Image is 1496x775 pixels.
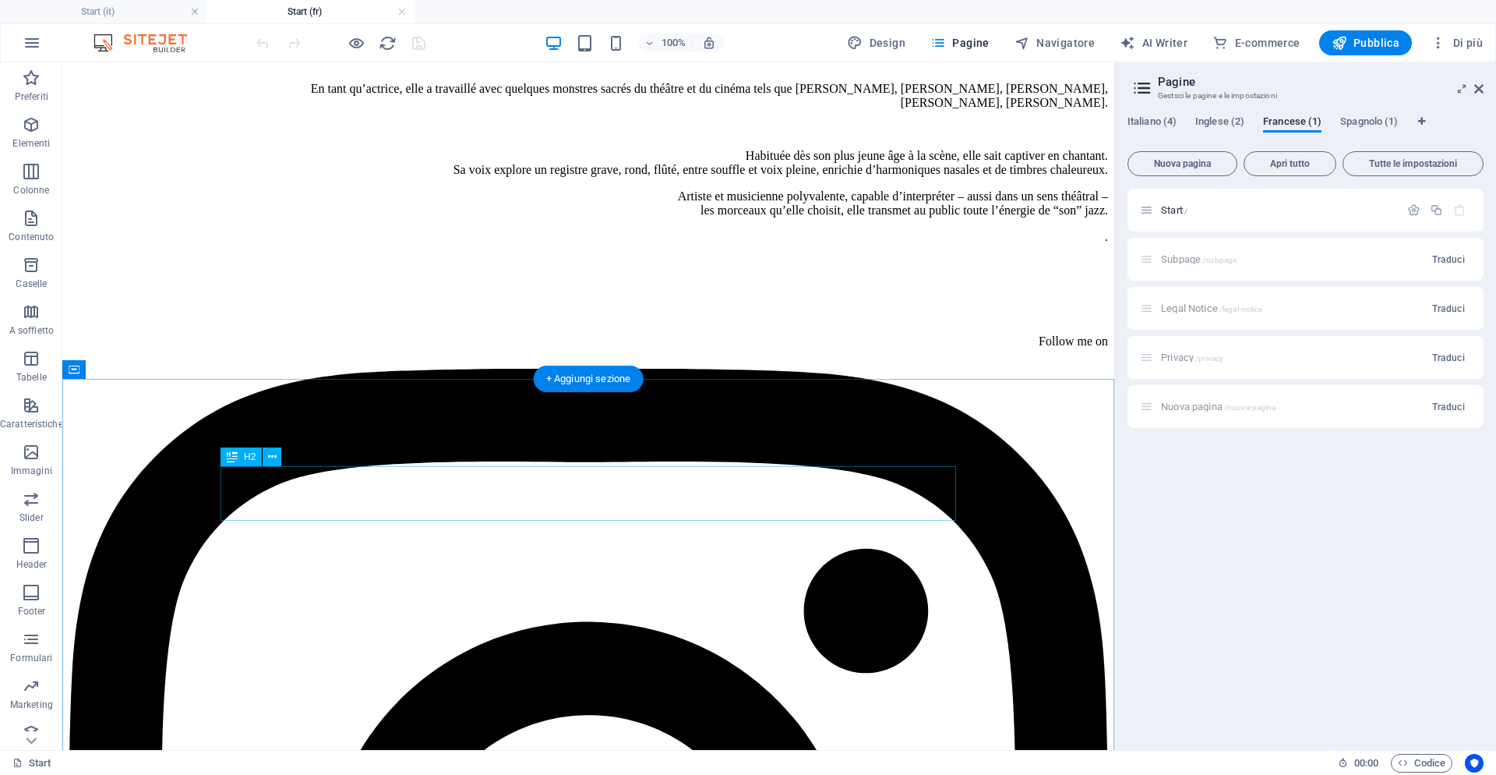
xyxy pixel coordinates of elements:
[16,371,47,384] p: Tabelle
[534,366,644,392] div: + Aggiungi sezione
[1432,352,1465,364] span: Traduci
[1340,112,1398,134] span: Spagnolo (1)
[16,558,48,571] p: Header
[638,34,693,52] button: 100%
[12,754,51,773] a: Fai clic per annullare la selezione. Doppio clic per aprire le pagine
[1120,35,1187,51] span: AI Writer
[1158,89,1452,103] h3: Gestsci le pagine e le impostazioni
[1432,303,1465,315] span: Traduci
[1161,204,1187,216] span: Start
[1391,754,1452,773] button: Codice
[1251,159,1329,168] span: Apri tutto
[1424,30,1489,55] button: Di più
[19,511,44,524] p: Slider
[1426,395,1471,419] button: Traduci
[90,34,206,52] img: Editor Logo
[662,34,686,52] h6: 100%
[1263,112,1321,134] span: Francese (1)
[1158,75,1484,89] h2: Pagine
[1350,159,1477,168] span: Tutte le impostazioni
[1184,207,1187,215] span: /
[1354,754,1378,773] span: 00 00
[379,34,397,52] i: Ricarica la pagina
[1430,203,1443,217] div: Duplicato
[9,324,54,337] p: A soffietto
[1453,203,1466,217] div: La pagina iniziale non può essere eliminata
[1332,35,1400,51] span: Pubblica
[244,452,256,462] span: H2
[1195,112,1244,134] span: Inglese (2)
[347,34,365,52] button: Clicca qui per lasciare la modalità di anteprima e continuare la modifica
[1134,159,1230,168] span: Nuova pagina
[11,465,52,477] p: Immagini
[15,90,48,103] p: Preferiti
[1426,345,1471,370] button: Traduci
[924,30,996,55] button: Pagine
[1127,151,1237,176] button: Nuova pagina
[1432,253,1465,266] span: Traduci
[1127,115,1484,145] div: Schede lingua
[207,3,415,20] h4: Start (fr)
[16,278,47,290] p: Caselle
[1014,35,1095,51] span: Navigatore
[1156,205,1399,215] div: Start/
[1127,112,1177,134] span: Italiano (4)
[1212,35,1300,51] span: E-commerce
[1426,247,1471,272] button: Traduci
[1426,296,1471,321] button: Traduci
[13,184,49,196] p: Colonne
[1407,203,1420,217] div: Impostazioni
[1319,30,1413,55] button: Pubblica
[841,30,912,55] div: Design (Ctrl+Alt+Y)
[1365,757,1367,769] span: :
[1431,35,1483,51] span: Di più
[10,699,53,711] p: Marketing
[1244,151,1336,176] button: Apri tutto
[1338,754,1379,773] h6: Tempo sessione
[1008,30,1101,55] button: Navigatore
[1113,30,1194,55] button: AI Writer
[841,30,912,55] button: Design
[10,652,52,664] p: Formulari
[1432,401,1465,413] span: Traduci
[12,137,50,150] p: Elementi
[1206,30,1306,55] button: E-commerce
[1343,151,1484,176] button: Tutte le impostazioni
[378,34,397,52] button: reload
[1398,754,1445,773] span: Codice
[702,36,716,50] i: Quando ridimensioni, regola automaticamente il livello di zoom in modo che corrisponda al disposi...
[1465,754,1484,773] button: Usercentrics
[930,35,990,51] span: Pagine
[18,605,46,618] p: Footer
[9,231,54,243] p: Contenuto
[847,35,905,51] span: Design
